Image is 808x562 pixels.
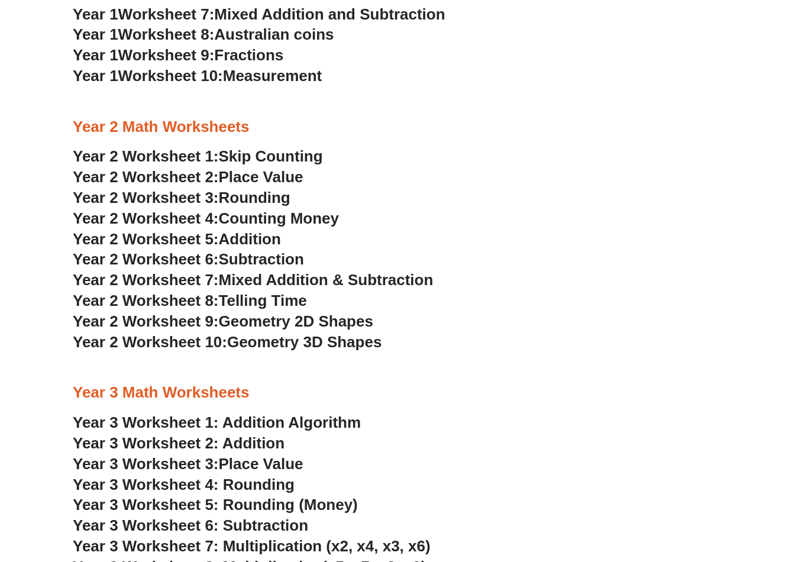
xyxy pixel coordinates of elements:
a: Year 3 Worksheet 5: Rounding (Money) [73,496,358,513]
span: Place Value [219,455,303,473]
iframe: Chat Widget [605,428,808,562]
a: Year 2 Worksheet 1:Skip Counting [73,147,323,165]
a: Year 2 Worksheet 5:Addition [73,230,281,248]
span: Telling Time [219,292,307,309]
span: Place Value [219,168,303,186]
a: Year 3 Worksheet 7: Multiplication (x2, x4, x3, x6) [73,537,431,555]
span: Australian coins [214,25,334,43]
a: Year 2 Worksheet 3:Rounding [73,189,290,206]
a: Year 3 Worksheet 1: Addition Algorithm [73,414,361,431]
span: Worksheet 9: [118,46,215,64]
a: Year 2 Worksheet 10:Geometry 3D Shapes [73,333,382,351]
span: Mixed Addition & Subtraction [219,271,434,289]
a: Year 2 Worksheet 2:Place Value [73,168,303,186]
a: Year 3 Worksheet 3:Place Value [73,455,303,473]
span: Geometry 3D Shapes [227,333,382,351]
span: Year 2 Worksheet 5: [73,230,219,248]
span: Year 3 Worksheet 3: [73,455,219,473]
span: Worksheet 10: [118,67,223,85]
a: Year 2 Worksheet 8:Telling Time [73,292,307,309]
span: Subtraction [219,250,304,268]
span: Skip Counting [219,147,323,165]
span: Mixed Addition and Subtraction [214,5,445,23]
span: Rounding [219,189,290,206]
span: Addition [219,230,281,248]
span: Year 2 Worksheet 4: [73,209,219,227]
a: Year 2 Worksheet 4:Counting Money [73,209,339,227]
a: Year 3 Worksheet 6: Subtraction [73,516,308,534]
span: Year 2 Worksheet 7: [73,271,219,289]
span: Year 2 Worksheet 9: [73,312,219,330]
span: Year 2 Worksheet 3: [73,189,219,206]
a: Year 2 Worksheet 6:Subtraction [73,250,304,268]
a: Year 1Worksheet 7:Mixed Addition and Subtraction [73,5,445,23]
a: Year 3 Worksheet 4: Rounding [73,476,295,493]
a: Year 1Worksheet 10:Measurement [73,67,322,85]
span: Year 2 Worksheet 8: [73,292,219,309]
a: Year 3 Worksheet 2: Addition [73,434,285,452]
a: Year 1Worksheet 9:Fractions [73,46,283,64]
span: Measurement [223,67,322,85]
a: Year 2 Worksheet 7:Mixed Addition & Subtraction [73,271,433,289]
a: Year 1Worksheet 8:Australian coins [73,25,334,43]
a: Year 2 Worksheet 9:Geometry 2D Shapes [73,312,373,330]
h3: Year 3 Math Worksheets [73,383,735,403]
h3: Year 2 Math Worksheets [73,117,735,137]
span: Year 2 Worksheet 10: [73,333,227,351]
span: Year 2 Worksheet 2: [73,168,219,186]
span: Fractions [214,46,283,64]
span: Year 2 Worksheet 6: [73,250,219,268]
span: Geometry 2D Shapes [219,312,373,330]
span: Worksheet 8: [118,25,215,43]
span: Worksheet 7: [118,5,215,23]
span: Year 2 Worksheet 1: [73,147,219,165]
span: Counting Money [219,209,340,227]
